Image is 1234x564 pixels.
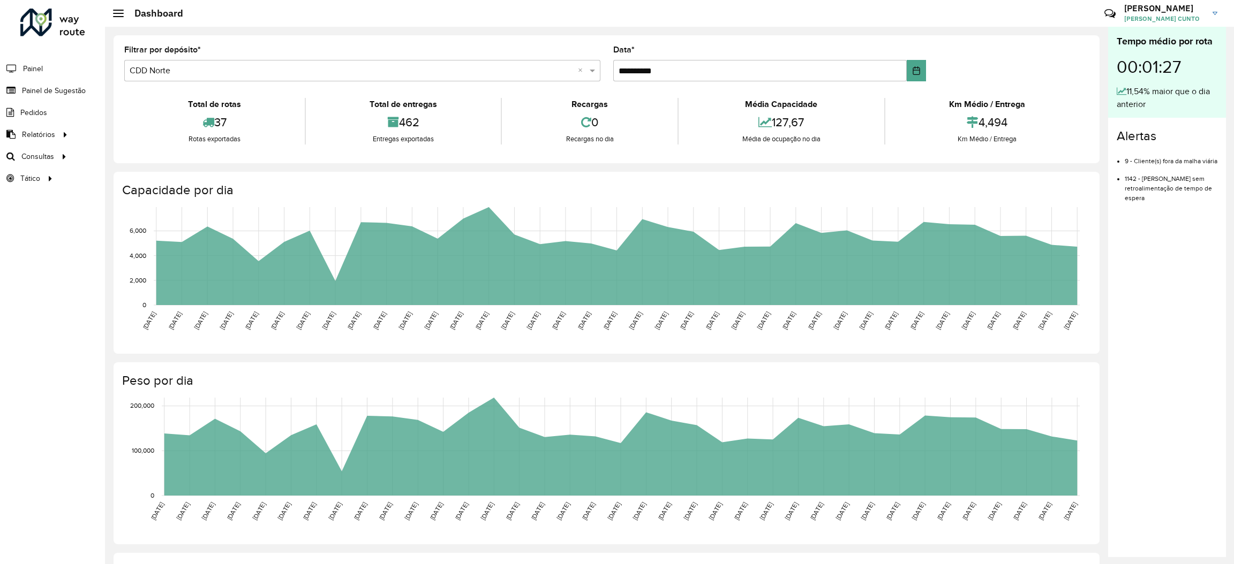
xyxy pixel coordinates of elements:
[1012,501,1027,521] text: [DATE]
[657,501,672,521] text: [DATE]
[167,310,183,331] text: [DATE]
[704,310,720,331] text: [DATE]
[960,310,976,331] text: [DATE]
[352,501,368,521] text: [DATE]
[581,501,596,521] text: [DATE]
[834,501,850,521] text: [DATE]
[911,501,926,521] text: [DATE]
[276,501,292,521] text: [DATE]
[378,501,393,521] text: [DATE]
[244,310,259,331] text: [DATE]
[987,501,1002,521] text: [DATE]
[269,310,285,331] text: [DATE]
[883,310,899,331] text: [DATE]
[308,111,498,134] div: 462
[127,111,302,134] div: 37
[909,310,924,331] text: [DATE]
[149,501,165,521] text: [DATE]
[308,98,498,111] div: Total de entregas
[961,501,976,521] text: [DATE]
[730,310,746,331] text: [DATE]
[681,134,882,144] div: Média de ocupação no dia
[251,501,267,521] text: [DATE]
[500,310,515,331] text: [DATE]
[888,134,1086,144] div: Km Médio / Entrega
[935,310,950,331] text: [DATE]
[784,501,799,521] text: [DATE]
[403,501,419,521] text: [DATE]
[1117,34,1217,49] div: Tempo médio por rota
[225,501,241,521] text: [DATE]
[1117,49,1217,85] div: 00:01:27
[555,501,571,521] text: [DATE]
[20,173,40,184] span: Tático
[127,98,302,111] div: Total de rotas
[885,501,900,521] text: [DATE]
[302,501,317,521] text: [DATE]
[606,501,621,521] text: [DATE]
[428,501,444,521] text: [DATE]
[295,310,311,331] text: [DATE]
[1117,85,1217,111] div: 11,54% maior que o dia anterior
[602,310,618,331] text: [DATE]
[530,501,545,521] text: [DATE]
[756,310,771,331] text: [DATE]
[122,182,1089,198] h4: Capacidade por dia
[479,501,495,521] text: [DATE]
[708,501,723,521] text: [DATE]
[122,373,1089,388] h4: Peso por dia
[1063,310,1078,331] text: [DATE]
[505,134,674,144] div: Recargas no dia
[397,310,413,331] text: [DATE]
[807,310,822,331] text: [DATE]
[1124,3,1205,13] h3: [PERSON_NAME]
[936,501,951,521] text: [DATE]
[681,98,882,111] div: Média Capacidade
[20,107,47,118] span: Pedidos
[576,310,592,331] text: [DATE]
[130,227,146,234] text: 6,000
[448,310,464,331] text: [DATE]
[758,501,774,521] text: [DATE]
[1063,501,1078,521] text: [DATE]
[832,310,848,331] text: [DATE]
[505,98,674,111] div: Recargas
[321,310,336,331] text: [DATE]
[1011,310,1027,331] text: [DATE]
[628,310,643,331] text: [DATE]
[346,310,362,331] text: [DATE]
[1037,501,1052,521] text: [DATE]
[888,111,1086,134] div: 4,494
[130,277,146,284] text: 2,000
[175,501,191,521] text: [DATE]
[327,501,343,521] text: [DATE]
[23,63,43,74] span: Painel
[525,310,541,331] text: [DATE]
[505,111,674,134] div: 0
[193,310,208,331] text: [DATE]
[308,134,498,144] div: Entregas exportadas
[127,134,302,144] div: Rotas exportadas
[1125,166,1217,203] li: 1142 - [PERSON_NAME] sem retroalimentação de tempo de espera
[130,252,146,259] text: 4,000
[141,310,157,331] text: [DATE]
[22,85,86,96] span: Painel de Sugestão
[1124,14,1205,24] span: [PERSON_NAME] CUNTO
[372,310,387,331] text: [DATE]
[858,310,874,331] text: [DATE]
[1117,128,1217,144] h4: Alertas
[21,151,54,162] span: Consultas
[681,111,882,134] div: 127,67
[423,310,439,331] text: [DATE]
[142,301,146,308] text: 0
[130,402,154,409] text: 200,000
[1037,310,1052,331] text: [DATE]
[22,129,55,140] span: Relatórios
[733,501,748,521] text: [DATE]
[474,310,490,331] text: [DATE]
[653,310,668,331] text: [DATE]
[200,501,216,521] text: [DATE]
[631,501,647,521] text: [DATE]
[454,501,469,521] text: [DATE]
[1098,2,1122,25] a: Contato Rápido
